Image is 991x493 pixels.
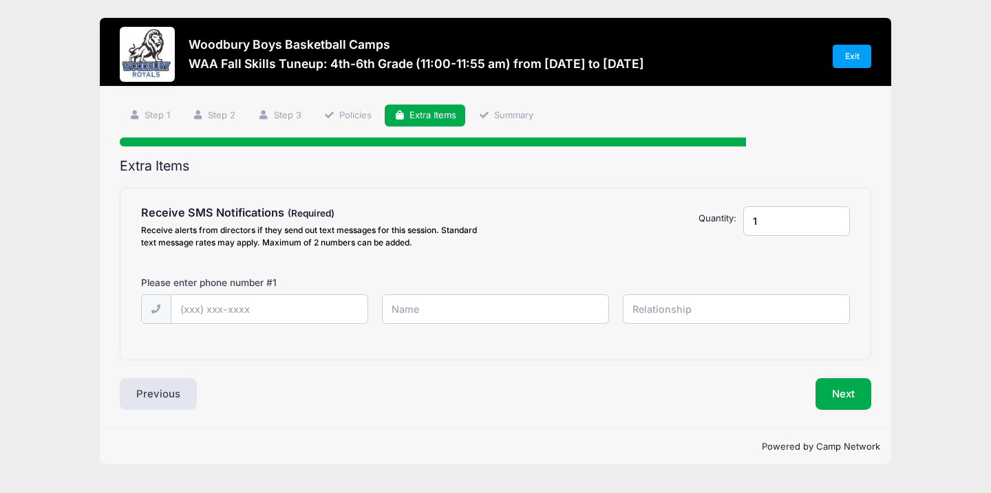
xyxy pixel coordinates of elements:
[385,105,465,127] a: Extra Items
[184,105,245,127] a: Step 2
[141,206,489,220] h4: Receive SMS Notifications
[743,206,851,236] input: Quantity
[623,294,851,324] input: Relationship
[382,294,610,324] input: Name
[141,224,489,249] div: Receive alerts from directors if they send out text messages for this session. Standard text mess...
[273,277,277,288] span: 1
[249,105,310,127] a: Step 3
[120,378,197,410] button: Previous
[816,378,871,410] button: Next
[833,45,871,68] a: Exit
[111,440,880,454] p: Powered by Camp Network
[120,158,871,174] h2: Extra Items
[189,56,644,71] h3: WAA Fall Skills Tuneup: 4th-6th Grade (11:00-11:55 am) from [DATE] to [DATE]
[120,105,179,127] a: Step 1
[189,37,644,52] h3: Woodbury Boys Basketball Camps
[171,294,368,324] input: (xxx) xxx-xxxx
[315,105,381,127] a: Policies
[141,276,277,289] label: Please enter phone number #
[470,105,543,127] a: Summary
